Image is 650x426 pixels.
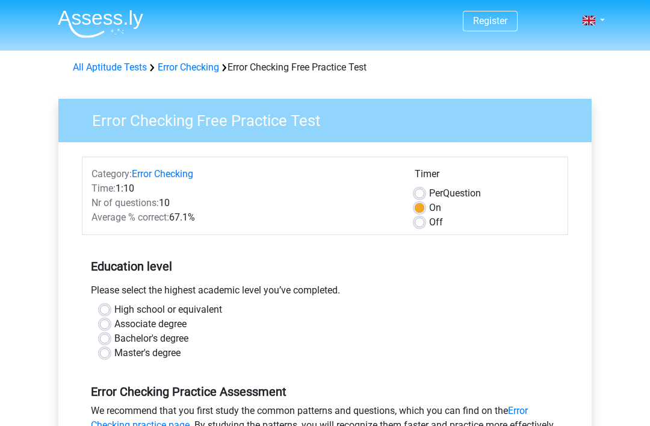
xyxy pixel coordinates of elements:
div: 67.1% [82,210,406,225]
h5: Error Checking Practice Assessment [91,384,559,399]
a: Error Checking [132,168,193,180]
a: Register [473,15,507,27]
label: Off [429,215,443,230]
div: Error Checking Free Practice Test [68,60,582,75]
label: On [429,201,441,215]
span: Category: [91,168,132,180]
img: Assessly [58,10,143,38]
label: Question [429,186,481,201]
label: Master's degree [114,346,181,360]
span: Time: [91,183,116,194]
span: Nr of questions: [91,197,159,208]
span: Per [429,187,443,199]
a: All Aptitude Tests [73,61,147,73]
div: 1:10 [82,181,406,196]
a: Error Checking [158,61,219,73]
h3: Error Checking Free Practice Test [78,107,583,130]
h5: Education level [91,254,559,278]
span: Average % correct: [91,211,169,223]
label: High school or equivalent [114,302,222,317]
label: Associate degree [114,317,187,331]
label: Bachelor's degree [114,331,188,346]
div: Timer [415,167,559,186]
div: Please select the highest academic level you’ve completed. [82,283,568,302]
div: 10 [82,196,406,210]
